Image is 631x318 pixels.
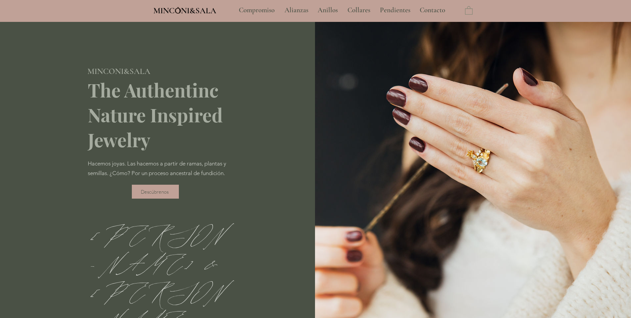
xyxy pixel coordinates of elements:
[221,2,463,19] nav: Sitio
[88,77,223,152] span: The Authentinc Nature Inspired Jewelry
[87,66,150,76] span: MINCONI&SALA
[141,189,169,195] span: Descúbrenos
[375,2,415,19] a: Pendientes
[342,2,375,19] a: Collares
[281,2,312,19] p: Alianzas
[313,2,342,19] a: Anillos
[132,185,179,199] a: Descúbrenos
[153,6,216,16] span: MINCONI&SALA
[236,2,278,19] p: Compromiso
[314,2,341,19] p: Anillos
[87,65,150,76] a: MINCONI&SALA
[415,2,450,19] a: Contacto
[280,2,313,19] a: Alianzas
[175,7,181,14] img: Minconi Sala
[377,2,414,19] p: Pendientes
[234,2,280,19] a: Compromiso
[153,4,216,15] a: MINCONI&SALA
[416,2,448,19] p: Contacto
[344,2,374,19] p: Collares
[88,160,226,176] span: Hacemos joyas. Las hacemos a partir de ramas, plantas y semillas. ¿Cómo? Por un proceso ancestral...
